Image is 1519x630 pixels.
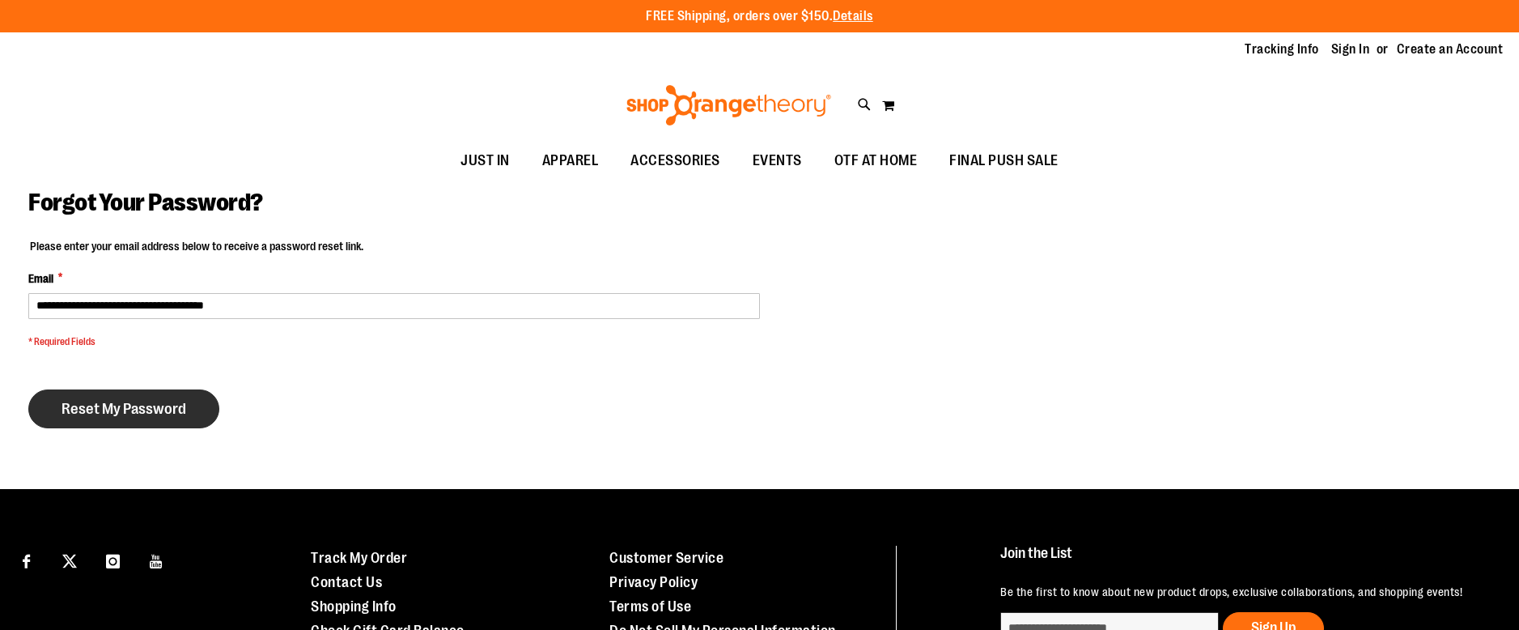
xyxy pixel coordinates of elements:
[526,143,615,180] a: APPAREL
[311,598,397,615] a: Shopping Info
[933,143,1075,180] a: FINAL PUSH SALE
[834,143,918,179] span: OTF AT HOME
[460,143,510,179] span: JUST IN
[630,143,720,179] span: ACCESSORIES
[542,143,599,179] span: APPAREL
[818,143,934,180] a: OTF AT HOME
[1331,40,1370,58] a: Sign In
[833,9,873,23] a: Details
[99,546,127,574] a: Visit our Instagram page
[753,143,802,179] span: EVENTS
[28,238,365,254] legend: Please enter your email address below to receive a password reset link.
[62,554,77,568] img: Twitter
[62,400,186,418] span: Reset My Password
[28,335,760,349] span: * Required Fields
[1397,40,1504,58] a: Create an Account
[311,574,382,590] a: Contact Us
[609,550,723,566] a: Customer Service
[1000,546,1483,576] h4: Join the List
[444,143,526,180] a: JUST IN
[736,143,818,180] a: EVENTS
[28,270,53,287] span: Email
[28,189,263,216] span: Forgot Your Password?
[12,546,40,574] a: Visit our Facebook page
[56,546,84,574] a: Visit our X page
[949,143,1059,179] span: FINAL PUSH SALE
[614,143,736,180] a: ACCESSORIES
[609,574,698,590] a: Privacy Policy
[1000,584,1483,600] p: Be the first to know about new product drops, exclusive collaborations, and shopping events!
[311,550,407,566] a: Track My Order
[142,546,171,574] a: Visit our Youtube page
[646,7,873,26] p: FREE Shipping, orders over $150.
[609,598,691,615] a: Terms of Use
[1245,40,1319,58] a: Tracking Info
[624,85,834,126] img: Shop Orangetheory
[28,389,219,428] button: Reset My Password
